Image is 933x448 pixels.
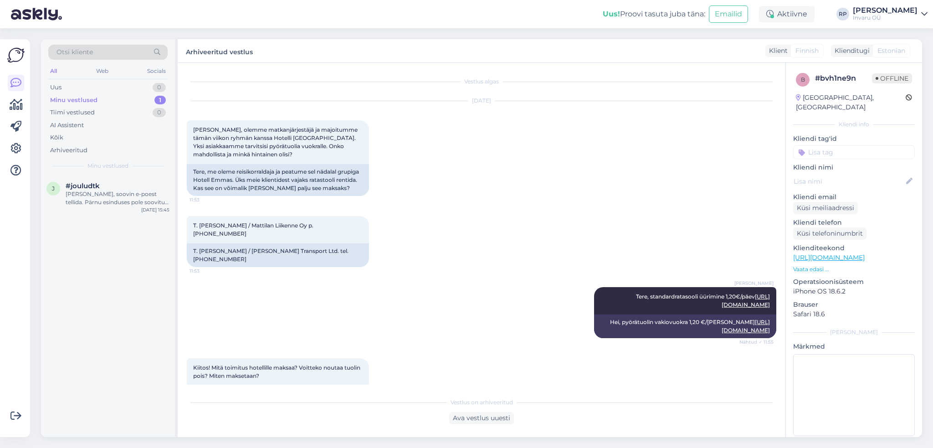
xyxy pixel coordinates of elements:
[815,73,872,84] div: # bvh1ne9n
[853,7,928,21] a: [PERSON_NAME]Invaru OÜ
[50,108,95,117] div: Tiimi vestlused
[145,65,168,77] div: Socials
[94,65,110,77] div: Web
[603,10,620,18] b: Uus!
[187,164,369,196] div: Tere, me oleme reisikorraldaja ja peatume sel nädalal grupiga Hotell Emmas. Üks meie klientidest ...
[709,5,748,23] button: Emailid
[794,176,904,186] input: Lisa nimi
[793,277,915,287] p: Operatsioonisüsteem
[187,97,776,105] div: [DATE]
[187,77,776,86] div: Vestlus algas
[190,196,224,203] span: 11:53
[793,120,915,129] div: Kliendi info
[50,96,97,105] div: Minu vestlused
[153,108,166,117] div: 0
[793,265,915,273] p: Vaata edasi ...
[793,202,858,214] div: Küsi meiliaadressi
[801,76,805,83] span: b
[793,328,915,336] div: [PERSON_NAME]
[50,146,87,155] div: Arhiveeritud
[636,293,770,308] span: Tere, standardratasooli üürimine 1,20€/päev
[793,227,866,240] div: Küsi telefoninumbrit
[739,339,774,345] span: Nähtud ✓ 11:55
[793,218,915,227] p: Kliendi telefon
[831,46,870,56] div: Klienditugi
[193,126,359,158] span: [PERSON_NAME], olemme matkanjärjestäjä ja majoitumme tämän viikon ryhmän kanssa Hotelli [GEOGRAPH...
[793,300,915,309] p: Brauser
[793,243,915,253] p: Klienditeekond
[793,287,915,296] p: iPhone OS 18.6.2
[734,280,774,287] span: [PERSON_NAME]
[154,96,166,105] div: 1
[793,134,915,144] p: Kliendi tag'id
[48,65,59,77] div: All
[66,182,100,190] span: #jouludtk
[793,163,915,172] p: Kliendi nimi
[872,73,912,83] span: Offline
[759,6,815,22] div: Aktiivne
[877,46,905,56] span: Estonian
[603,9,705,20] div: Proovi tasuta juba täna:
[50,133,63,142] div: Kõik
[853,14,918,21] div: Invaru OÜ
[795,46,819,56] span: Finnish
[87,162,128,170] span: Minu vestlused
[853,7,918,14] div: [PERSON_NAME]
[193,364,362,379] span: Kiitos! Mitä toimitus hotellille maksaa? Voitteko noutaa tuolin pois? Miten maksetaan?
[793,342,915,351] p: Märkmed
[793,309,915,319] p: Safari 18.6
[50,83,62,92] div: Uus
[56,47,93,57] span: Otsi kliente
[793,145,915,159] input: Lisa tag
[66,190,169,206] div: [PERSON_NAME], soovin e-poest tellida. Pärnu esinduses pole soovitud tooteid
[449,412,514,424] div: Ava vestlus uuesti
[793,253,865,262] a: [URL][DOMAIN_NAME]
[153,83,166,92] div: 0
[594,314,776,338] div: Hei, pyörätuolin vakiovuokra 1,20 €/[PERSON_NAME]
[193,222,315,237] span: T. [PERSON_NAME] / Mattilan Liikenne Oy p. [PHONE_NUMBER]
[765,46,788,56] div: Klient
[836,8,849,21] div: RP
[141,206,169,213] div: [DATE] 15:45
[796,93,906,112] div: [GEOGRAPHIC_DATA], [GEOGRAPHIC_DATA]
[50,121,84,130] div: AI Assistent
[52,185,55,192] span: j
[187,243,369,267] div: T. [PERSON_NAME] / [PERSON_NAME] Transport Ltd. tel. [PHONE_NUMBER]
[190,268,224,274] span: 11:53
[793,192,915,202] p: Kliendi email
[451,398,513,407] span: Vestlus on arhiveeritud
[7,46,25,64] img: Askly Logo
[186,45,253,57] label: Arhiveeritud vestlus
